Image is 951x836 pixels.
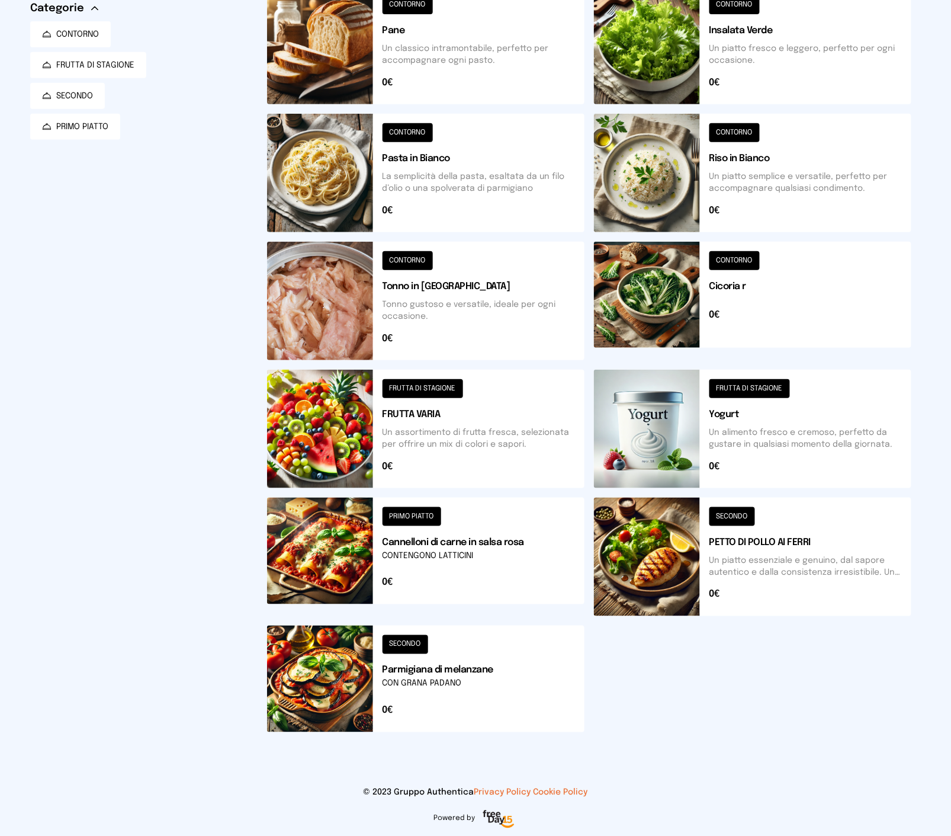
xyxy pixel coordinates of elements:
span: Powered by [434,814,475,824]
span: SECONDO [56,90,93,102]
button: FRUTTA DI STAGIONE [30,52,146,78]
span: CONTORNO [56,28,99,40]
button: SECONDO [30,83,105,109]
a: Privacy Policy [474,789,531,797]
span: FRUTTA DI STAGIONE [56,59,134,71]
img: logo-freeday.3e08031.png [480,808,518,832]
button: PRIMO PIATTO [30,114,120,140]
a: Cookie Policy [534,789,588,797]
span: PRIMO PIATTO [56,121,108,133]
button: CONTORNO [30,21,111,47]
p: © 2023 Gruppo Authentica [19,787,932,799]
